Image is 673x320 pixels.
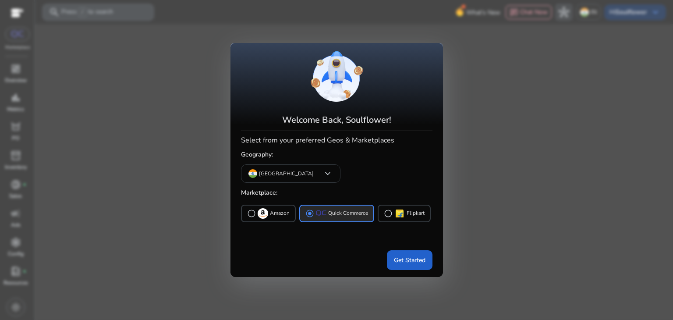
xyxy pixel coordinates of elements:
img: in.svg [248,169,257,178]
button: Get Started [387,250,432,270]
p: Quick Commerce [328,209,368,218]
h5: Marketplace: [241,186,432,200]
span: radio_button_unchecked [384,209,393,218]
span: radio_button_unchecked [247,209,256,218]
h5: Geography: [241,148,432,162]
p: Amazon [270,209,290,218]
img: flipkart.svg [394,208,405,219]
span: keyboard_arrow_down [322,168,333,179]
span: radio_button_checked [305,209,314,218]
img: amazon.svg [258,208,268,219]
p: Flipkart [407,209,425,218]
img: QC-logo.svg [316,210,326,216]
span: Get Started [394,256,425,265]
p: [GEOGRAPHIC_DATA] [259,170,314,178]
